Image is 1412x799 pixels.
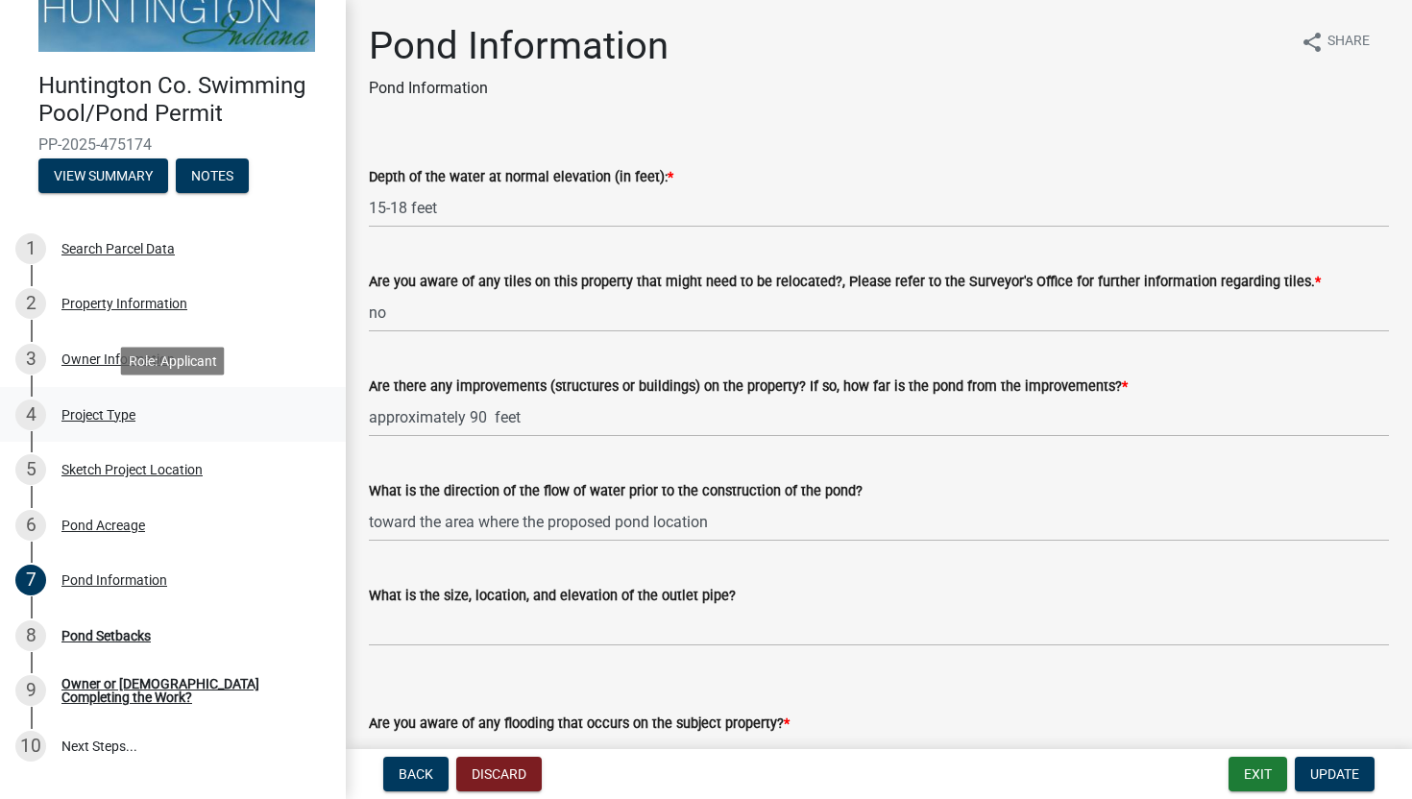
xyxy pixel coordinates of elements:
div: Owner or [DEMOGRAPHIC_DATA] Completing the Work? [61,677,315,704]
div: 3 [15,344,46,375]
div: Property Information [61,297,187,310]
div: 4 [15,399,46,430]
div: 9 [15,675,46,706]
span: PP-2025-475174 [38,135,307,154]
p: Pond Information [369,77,669,100]
div: 2 [15,288,46,319]
div: 7 [15,565,46,595]
div: 10 [15,731,46,762]
button: Notes [176,158,249,193]
wm-modal-confirm: Notes [176,169,249,184]
h1: Pond Information [369,23,669,69]
div: Owner Information [61,352,175,366]
button: Discard [456,757,542,791]
label: Depth of the water at normal elevation (in feet): [369,171,673,184]
button: View Summary [38,158,168,193]
div: 1 [15,233,46,264]
label: What is the direction of the flow of water prior to the construction of the pond? [369,485,863,498]
span: Back [399,766,433,782]
div: 6 [15,510,46,541]
span: Update [1310,766,1359,782]
div: Pond Information [61,573,167,587]
div: Pond Setbacks [61,629,151,642]
div: 5 [15,454,46,485]
wm-modal-confirm: Summary [38,169,168,184]
div: Role: Applicant [121,347,225,375]
button: Update [1295,757,1375,791]
div: Search Parcel Data [61,242,175,255]
i: share [1301,31,1324,54]
div: Sketch Project Location [61,463,203,476]
h4: Huntington Co. Swimming Pool/Pond Permit [38,72,330,128]
label: Are you aware of any flooding that occurs on the subject property? [369,717,790,731]
div: 8 [15,620,46,651]
button: Back [383,757,449,791]
label: Are there any improvements (structures or buildings) on the property? If so, how far is the pond ... [369,380,1128,394]
span: Share [1327,31,1370,54]
div: Project Type [61,408,135,422]
label: What is the size, location, and elevation of the outlet pipe? [369,590,736,603]
div: Pond Acreage [61,519,145,532]
button: shareShare [1285,23,1385,61]
label: Are you aware of any tiles on this property that might need to be relocated?, Please refer to the... [369,276,1321,289]
button: Exit [1229,757,1287,791]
